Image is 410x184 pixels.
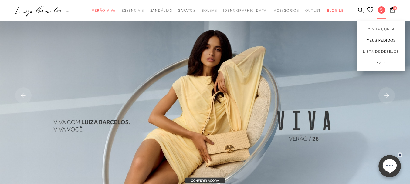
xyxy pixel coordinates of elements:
span: Sandálias [150,8,172,12]
a: categoryNavScreenReaderText [122,5,144,16]
span: Essenciais [122,8,144,12]
a: categoryNavScreenReaderText [150,5,172,16]
a: Lista de desejos [357,46,405,57]
span: [DEMOGRAPHIC_DATA] [223,8,268,12]
span: Outlet [305,8,321,12]
a: categoryNavScreenReaderText [274,5,299,16]
span: BLOG LB [327,8,344,12]
span: Acessórios [274,8,299,12]
span: Bolsas [202,8,217,12]
a: Minha Conta [357,21,405,35]
button: S [375,6,388,15]
a: BLOG LB [327,5,344,16]
a: Sair [357,57,405,71]
span: S [378,6,385,14]
a: noSubCategoriesText [223,5,268,16]
a: Meus Pedidos [357,35,405,46]
a: categoryNavScreenReaderText [178,5,195,16]
span: 0 [393,6,397,10]
a: categoryNavScreenReaderText [305,5,321,16]
span: Verão Viva [92,8,116,12]
a: categoryNavScreenReaderText [202,5,217,16]
a: categoryNavScreenReaderText [92,5,116,16]
span: Sapatos [178,8,195,12]
button: 0 [388,7,397,15]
